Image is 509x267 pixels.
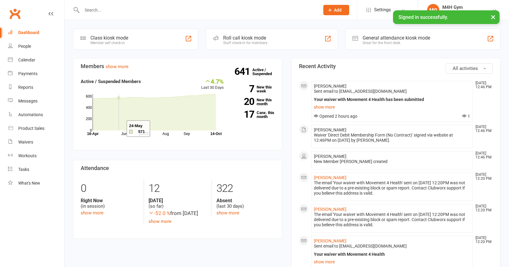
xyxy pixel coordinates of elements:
div: Great for the front desk [363,41,430,45]
div: (so far) [149,198,207,209]
span: [PERSON_NAME] [314,84,346,88]
a: show more [314,258,470,266]
strong: 20 [233,97,254,106]
div: Automations [18,112,43,117]
a: show more [216,210,239,216]
span: Signed in successfully. [398,14,448,20]
div: General attendance kiosk mode [363,35,430,41]
div: What's New [18,181,40,186]
a: What's New [8,176,64,190]
div: New Member [PERSON_NAME] created [314,159,470,164]
span: Sent email to [EMAIL_ADDRESS][DOMAIN_NAME] [314,244,407,248]
div: from [DATE] [149,209,207,217]
div: Your waiver with Movement 4 Health [314,252,470,257]
div: 0 [81,179,139,198]
a: Waivers [8,135,64,149]
time: [DATE] 12:46 PM [472,81,493,89]
a: show more [106,64,128,69]
div: Waiver 'Direct Debit Membership Form (No Contract)' signed via website at 12:46PM on [DATE] by [P... [314,133,470,143]
div: (in session) [81,198,139,209]
strong: 17 [233,110,254,119]
a: [PERSON_NAME] [314,238,346,243]
strong: 641 [234,67,252,76]
div: Dashboard [18,30,39,35]
a: 7New this week [233,85,275,93]
div: People [18,44,31,49]
h3: Recent Activity [299,63,493,69]
span: -52.0 % [149,210,170,216]
h3: Attendance [81,165,275,171]
time: [DATE] 12:46 PM [472,151,493,159]
a: People [8,40,64,53]
div: Class kiosk mode [90,35,128,41]
a: Payments [8,67,64,81]
span: [PERSON_NAME] [314,127,346,132]
div: Messages [18,99,37,103]
time: [DATE] 12:46 PM [472,125,493,133]
a: 641Active / Suspended [252,63,279,80]
input: Search... [80,6,315,14]
div: Your waiver with Movement 4 Health has been submitted [314,97,470,102]
div: MG [427,4,439,16]
div: Payments [18,71,37,76]
span: Settings [374,3,391,17]
time: [DATE] 12:20 PM [472,204,493,212]
h3: Members [81,63,275,69]
div: Member self check-in [90,41,128,45]
a: Dashboard [8,26,64,40]
div: Movement 4 Health [442,10,479,16]
a: Tasks [8,163,64,176]
div: (last 30 days) [216,198,275,209]
div: 4.7% [201,78,224,85]
time: [DATE] 12:20 PM [472,236,493,244]
button: × [488,10,499,23]
div: The email 'Your waiver with Movement 4 Health' sent on [DATE] 12:20PM was not delivered due to a ... [314,212,470,227]
div: Tasks [18,167,29,172]
span: Opened 2 hours ago [314,114,357,119]
strong: Right Now [81,198,139,203]
strong: Absent [216,198,275,203]
a: Messages [8,94,64,108]
span: Sent email to [EMAIL_ADDRESS][DOMAIN_NAME] [314,89,407,94]
a: [PERSON_NAME] [314,175,346,180]
div: The email 'Your waiver with Movement 4 Health' sent on [DATE] 12:20PM was not delivered due to a ... [314,180,470,196]
a: Automations [8,108,64,122]
div: Product Sales [18,126,44,131]
div: Reports [18,85,33,90]
a: Clubworx [7,6,23,21]
div: M4H Gym [442,5,479,10]
span: All activities [453,66,478,71]
div: Waivers [18,140,33,144]
strong: [DATE] [149,198,207,203]
time: [DATE] 12:20 PM [472,173,493,181]
a: Workouts [8,149,64,163]
button: All activities [446,63,493,74]
div: Workouts [18,153,37,158]
a: Reports [8,81,64,94]
a: show more [81,210,104,216]
a: show more [314,103,470,111]
strong: Active / Suspended Members [81,79,141,84]
a: show more [149,219,171,224]
div: Staff check-in for members [223,41,267,45]
div: Last 30 Days [201,78,224,91]
div: 322 [216,179,275,198]
div: 12 [149,179,207,198]
span: 1 [462,114,470,119]
a: [PERSON_NAME] [314,207,346,212]
div: Roll call kiosk mode [223,35,267,41]
a: 20New this month [233,98,275,106]
a: 17Canx. this month [233,111,275,119]
button: Add [323,5,349,15]
span: Add [334,8,342,12]
strong: 7 [233,84,254,93]
a: Calendar [8,53,64,67]
a: Product Sales [8,122,64,135]
div: Calendar [18,57,35,62]
span: [PERSON_NAME] [314,154,346,159]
